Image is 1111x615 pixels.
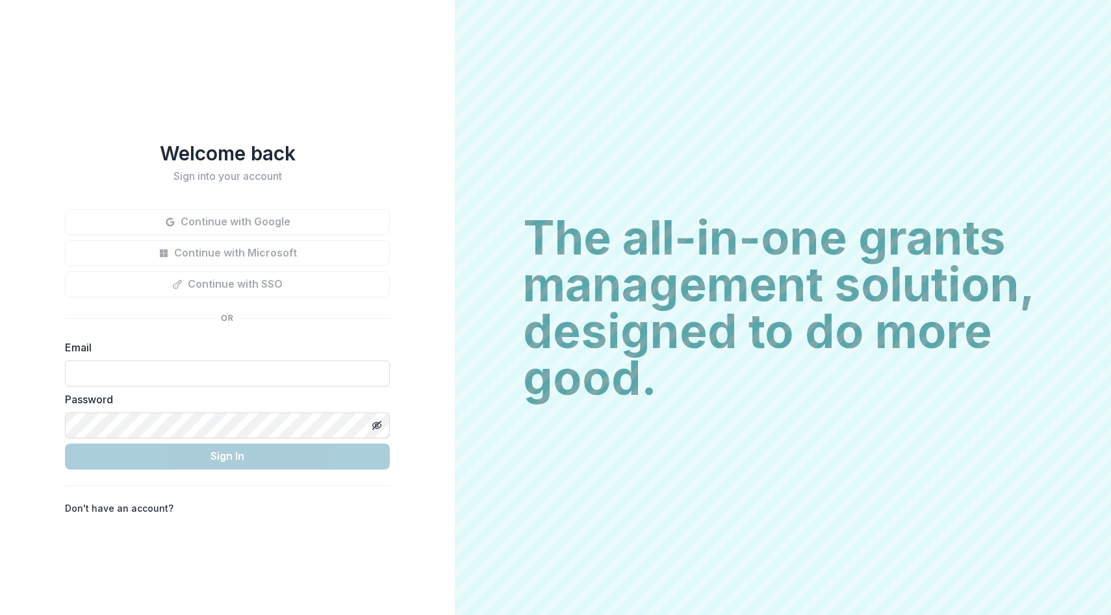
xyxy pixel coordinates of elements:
p: Don't have an account? [65,501,173,515]
h1: Welcome back [65,142,390,165]
label: Password [65,392,382,407]
button: Continue with SSO [65,271,390,297]
button: Continue with Google [65,209,390,235]
button: Toggle password visibility [366,415,387,436]
button: Sign In [65,444,390,470]
h2: Sign into your account [65,170,390,182]
button: Continue with Microsoft [65,240,390,266]
label: Email [65,340,382,355]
